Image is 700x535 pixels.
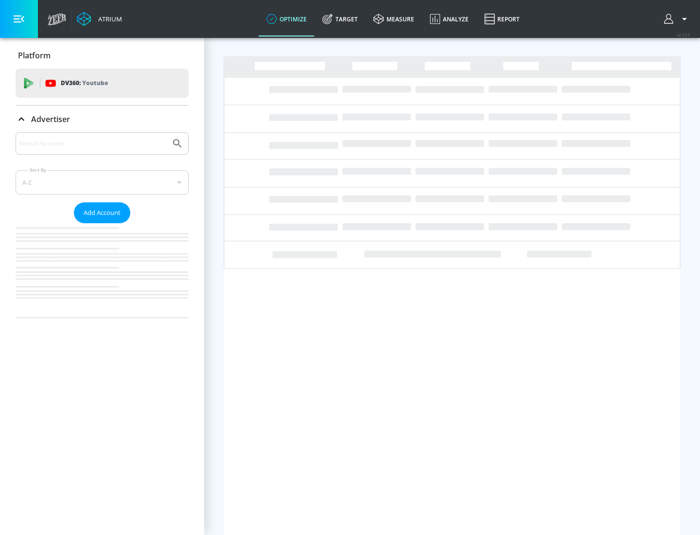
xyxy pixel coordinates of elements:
span: v 4.33.5 [677,32,690,37]
span: Add Account [84,207,121,218]
a: measure [366,1,422,36]
input: Search by name [19,137,167,150]
p: Advertiser [31,114,70,125]
div: Platform [16,42,189,69]
button: Add Account [74,202,130,223]
div: A-Z [16,170,189,195]
nav: list of Advertiser [16,223,189,318]
a: Analyze [422,1,476,36]
div: DV360: Youtube [16,69,189,98]
div: Advertiser [16,106,189,133]
label: Sort By [28,167,49,173]
p: DV360: [61,78,108,89]
a: Atrium [77,12,122,26]
a: optimize [259,1,315,36]
div: Atrium [94,15,122,23]
p: Youtube [82,78,108,88]
div: Advertiser [16,132,189,318]
p: Platform [18,50,51,61]
a: Target [315,1,366,36]
a: Report [476,1,527,36]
